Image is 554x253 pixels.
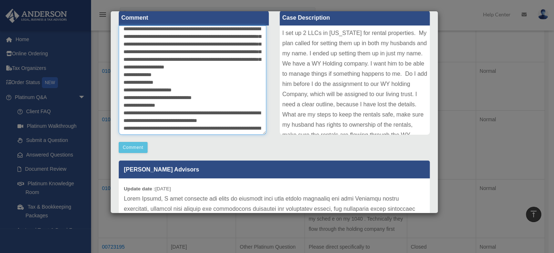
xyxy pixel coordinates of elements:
[119,10,269,25] label: Comment
[119,161,430,178] p: [PERSON_NAME] Advisors
[280,25,430,135] div: I set up 2 LLCs in [US_STATE] for rental properties. My plan called for setting them up in both m...
[280,10,430,25] label: Case Description
[124,186,155,191] b: Update date :
[119,142,148,153] button: Comment
[124,186,171,191] small: [DATE]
